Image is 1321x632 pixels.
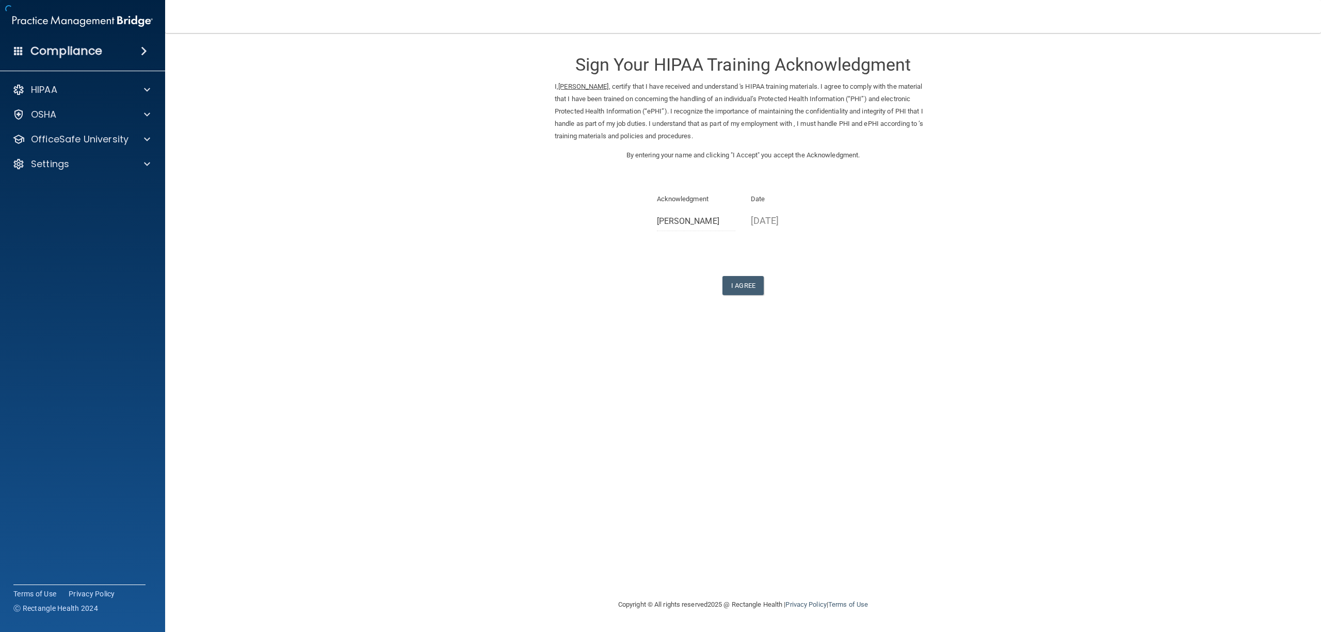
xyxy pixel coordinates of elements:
[657,212,736,231] input: Full Name
[12,158,150,170] a: Settings
[12,84,150,96] a: HIPAA
[555,588,931,621] div: Copyright © All rights reserved 2025 @ Rectangle Health | |
[12,11,153,31] img: PMB logo
[31,158,69,170] p: Settings
[31,133,128,145] p: OfficeSafe University
[722,276,764,295] button: I Agree
[657,193,736,205] p: Acknowledgment
[751,212,830,229] p: [DATE]
[555,55,931,74] h3: Sign Your HIPAA Training Acknowledgment
[30,44,102,58] h4: Compliance
[31,84,57,96] p: HIPAA
[12,133,150,145] a: OfficeSafe University
[555,149,931,161] p: By entering your name and clicking "I Accept" you accept the Acknowledgment.
[828,601,868,608] a: Terms of Use
[785,601,826,608] a: Privacy Policy
[13,603,98,613] span: Ⓒ Rectangle Health 2024
[555,80,931,142] p: I, , certify that I have received and understand 's HIPAA training materials. I agree to comply w...
[558,83,608,90] ins: [PERSON_NAME]
[12,108,150,121] a: OSHA
[13,589,56,599] a: Terms of Use
[69,589,115,599] a: Privacy Policy
[31,108,57,121] p: OSHA
[751,193,830,205] p: Date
